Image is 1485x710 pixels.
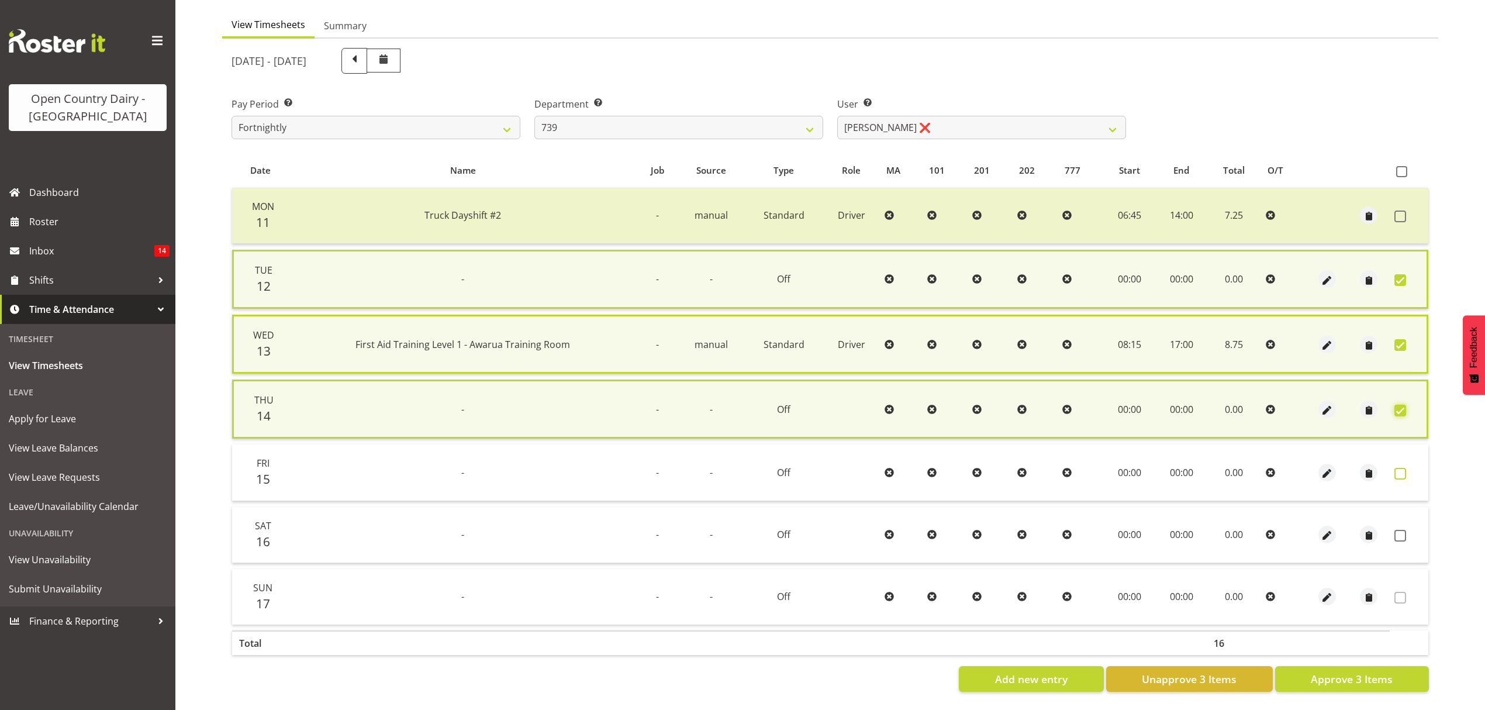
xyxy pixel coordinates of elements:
[1156,380,1207,439] td: 00:00
[1207,444,1261,501] td: 0.00
[1207,315,1261,374] td: 8.75
[20,90,155,125] div: Open Country Dairy - [GEOGRAPHIC_DATA]
[355,338,570,351] span: First Aid Training Level 1 - Awarua Training Room
[745,507,823,563] td: Off
[886,164,900,177] span: MA
[838,338,865,351] span: Driver
[842,164,861,177] span: Role
[256,214,270,230] span: 11
[1103,250,1156,309] td: 00:00
[745,569,823,625] td: Off
[1469,327,1479,368] span: Feedback
[1103,315,1156,374] td: 08:15
[29,213,170,230] span: Roster
[656,466,659,479] span: -
[450,164,476,177] span: Name
[651,164,664,177] span: Job
[252,200,274,213] span: Mon
[3,521,172,545] div: Unavailability
[1103,188,1156,244] td: 06:45
[1106,666,1273,692] button: Unapprove 3 Items
[29,271,152,289] span: Shifts
[838,209,865,222] span: Driver
[257,457,270,470] span: Fri
[1019,164,1035,177] span: 202
[29,301,152,318] span: Time & Attendance
[656,403,659,416] span: -
[461,528,464,541] span: -
[656,338,659,351] span: -
[1311,671,1393,687] span: Approve 3 Items
[232,54,306,67] h5: [DATE] - [DATE]
[9,410,167,428] span: Apply for Leave
[3,380,172,404] div: Leave
[1275,666,1429,692] button: Approve 3 Items
[1156,250,1207,309] td: 00:00
[29,612,152,630] span: Finance & Reporting
[1268,164,1283,177] span: O/T
[3,404,172,433] a: Apply for Leave
[9,580,167,598] span: Submit Unavailability
[9,468,167,486] span: View Leave Requests
[1065,164,1080,177] span: 777
[3,574,172,604] a: Submit Unavailability
[773,164,794,177] span: Type
[29,242,154,260] span: Inbox
[1156,569,1207,625] td: 00:00
[1119,164,1140,177] span: Start
[255,519,271,532] span: Sat
[695,338,728,351] span: manual
[232,97,520,111] label: Pay Period
[256,471,270,487] span: 15
[1156,188,1207,244] td: 14:00
[959,666,1103,692] button: Add new entry
[254,394,274,406] span: Thu
[695,209,728,222] span: manual
[232,18,305,32] span: View Timesheets
[745,250,823,309] td: Off
[656,273,659,285] span: -
[995,671,1068,687] span: Add new entry
[1173,164,1189,177] span: End
[257,408,271,424] span: 14
[1103,444,1156,501] td: 00:00
[1156,507,1207,563] td: 00:00
[257,343,271,359] span: 13
[3,463,172,492] a: View Leave Requests
[424,209,501,222] span: Truck Dayshift #2
[3,492,172,521] a: Leave/Unavailability Calendar
[710,466,713,479] span: -
[1207,569,1261,625] td: 0.00
[1156,315,1207,374] td: 17:00
[256,533,270,550] span: 16
[1156,444,1207,501] td: 00:00
[250,164,271,177] span: Date
[9,498,167,515] span: Leave/Unavailability Calendar
[837,97,1126,111] label: User
[710,273,713,285] span: -
[710,590,713,603] span: -
[3,433,172,463] a: View Leave Balances
[461,273,464,285] span: -
[1207,188,1261,244] td: 7.25
[461,403,464,416] span: -
[696,164,726,177] span: Source
[253,329,274,342] span: Wed
[745,315,823,374] td: Standard
[255,264,272,277] span: Tue
[253,581,272,594] span: Sun
[1103,569,1156,625] td: 00:00
[656,590,659,603] span: -
[1207,507,1261,563] td: 0.00
[710,403,713,416] span: -
[1142,671,1237,687] span: Unapprove 3 Items
[1223,164,1245,177] span: Total
[324,19,367,33] span: Summary
[9,439,167,457] span: View Leave Balances
[1207,380,1261,439] td: 0.00
[257,278,271,294] span: 12
[3,351,172,380] a: View Timesheets
[974,164,990,177] span: 201
[1103,507,1156,563] td: 00:00
[745,444,823,501] td: Off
